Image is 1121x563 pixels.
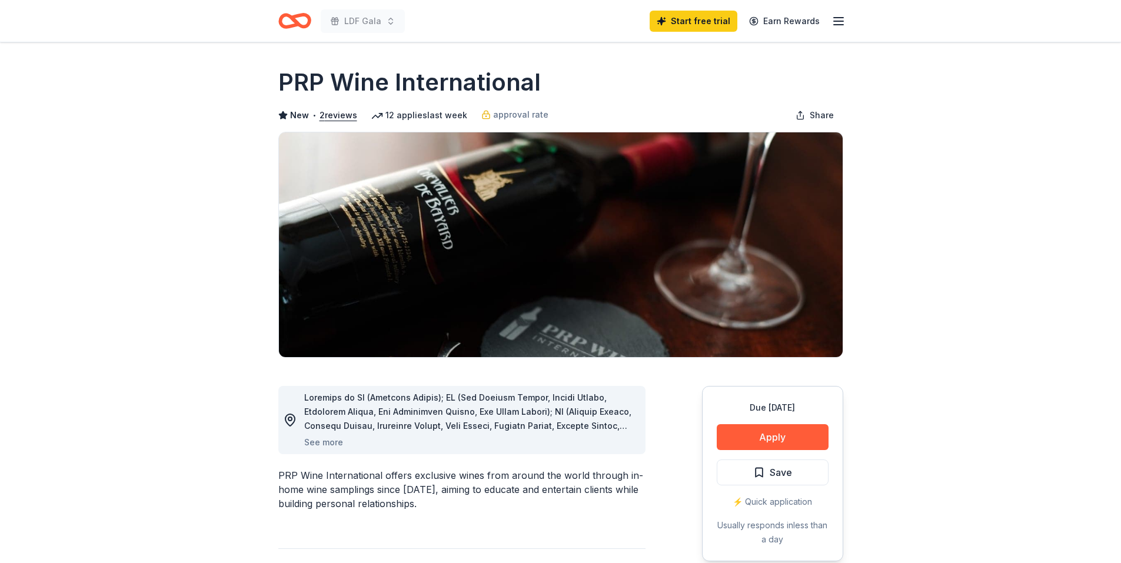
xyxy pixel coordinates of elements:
div: PRP Wine International offers exclusive wines from around the world through in-home wine sampling... [278,468,646,511]
div: 12 applies last week [371,108,467,122]
button: Share [786,104,843,127]
a: Earn Rewards [742,11,827,32]
button: See more [304,435,343,449]
button: 2reviews [320,108,357,122]
span: LDF Gala [344,14,381,28]
button: LDF Gala [321,9,405,33]
span: • [312,111,316,120]
button: Apply [717,424,829,450]
div: Due [DATE] [717,401,829,415]
h1: PRP Wine International [278,66,541,99]
a: Start free trial [650,11,737,32]
span: Save [770,465,792,480]
span: Share [810,108,834,122]
div: Usually responds in less than a day [717,518,829,547]
div: ⚡️ Quick application [717,495,829,509]
span: approval rate [493,108,548,122]
span: New [290,108,309,122]
img: Image for PRP Wine International [279,132,843,357]
a: approval rate [481,108,548,122]
a: Home [278,7,311,35]
button: Save [717,459,829,485]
